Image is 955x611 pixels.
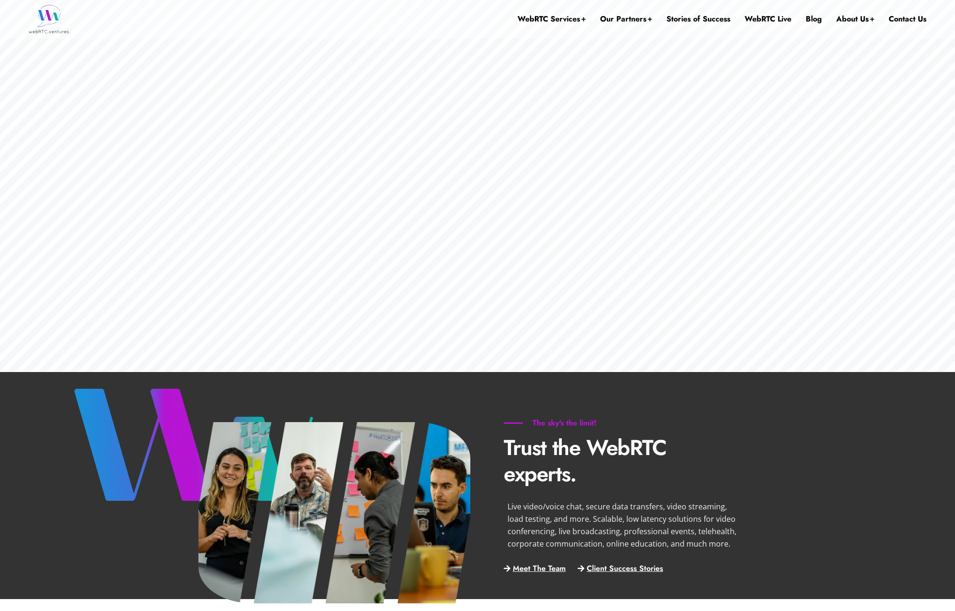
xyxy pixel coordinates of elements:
p: Live video/voice chat, secure data transfers, video streaming, load testing, and more. Scalable, ... [508,500,738,550]
p: Welcome to [DOMAIN_NAME] [176,146,343,158]
span: Meet The Team [513,565,566,573]
img: WebRTC.ventures [29,5,69,33]
span: Client Success Stories [587,565,663,573]
a: Client Success Stories [578,565,663,573]
p: Trust the WebRTC experts. [504,435,742,487]
h6: The sky's the limit! [504,418,625,428]
a: Meet The Team [504,565,566,573]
